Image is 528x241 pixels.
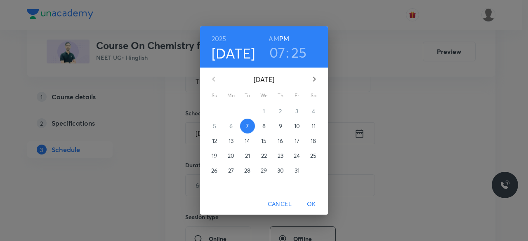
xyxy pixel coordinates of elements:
[257,133,271,148] button: 15
[240,148,255,163] button: 21
[273,148,288,163] button: 23
[207,133,222,148] button: 12
[224,133,238,148] button: 13
[294,122,300,130] p: 10
[257,91,271,100] span: We
[306,119,321,133] button: 11
[290,133,304,148] button: 17
[291,44,307,61] button: 25
[277,166,284,175] p: 30
[207,163,222,178] button: 26
[310,152,316,160] p: 25
[228,166,234,175] p: 27
[212,33,226,44] button: 2025
[279,33,289,44] button: PM
[290,119,304,133] button: 10
[268,199,292,209] span: Cancel
[269,33,279,44] button: AM
[295,137,299,145] p: 17
[273,163,288,178] button: 30
[212,44,255,62] button: [DATE]
[273,91,288,100] span: Th
[261,152,267,160] p: 22
[302,199,321,209] span: OK
[207,91,222,100] span: Su
[229,137,233,145] p: 13
[278,152,283,160] p: 23
[224,75,304,84] p: [DATE]
[279,122,282,130] p: 9
[224,91,238,100] span: Mo
[278,137,283,145] p: 16
[246,122,249,130] p: 7
[240,91,255,100] span: Tu
[298,197,325,212] button: OK
[273,133,288,148] button: 16
[240,133,255,148] button: 14
[294,152,300,160] p: 24
[257,163,271,178] button: 29
[269,44,285,61] button: 07
[273,119,288,133] button: 9
[257,119,271,133] button: 8
[286,44,289,61] h3: :
[211,166,217,175] p: 26
[240,163,255,178] button: 28
[290,91,304,100] span: Fr
[245,137,250,145] p: 14
[244,166,250,175] p: 28
[306,148,321,163] button: 25
[224,148,238,163] button: 20
[262,122,266,130] p: 8
[240,119,255,133] button: 7
[306,133,321,148] button: 18
[224,163,238,178] button: 27
[264,197,295,212] button: Cancel
[295,166,299,175] p: 31
[257,148,271,163] button: 22
[245,152,250,160] p: 21
[306,91,321,100] span: Sa
[228,152,234,160] p: 20
[212,152,217,160] p: 19
[311,122,316,130] p: 11
[311,137,316,145] p: 18
[261,166,267,175] p: 29
[212,137,217,145] p: 12
[207,148,222,163] button: 19
[290,148,304,163] button: 24
[290,163,304,178] button: 31
[261,137,266,145] p: 15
